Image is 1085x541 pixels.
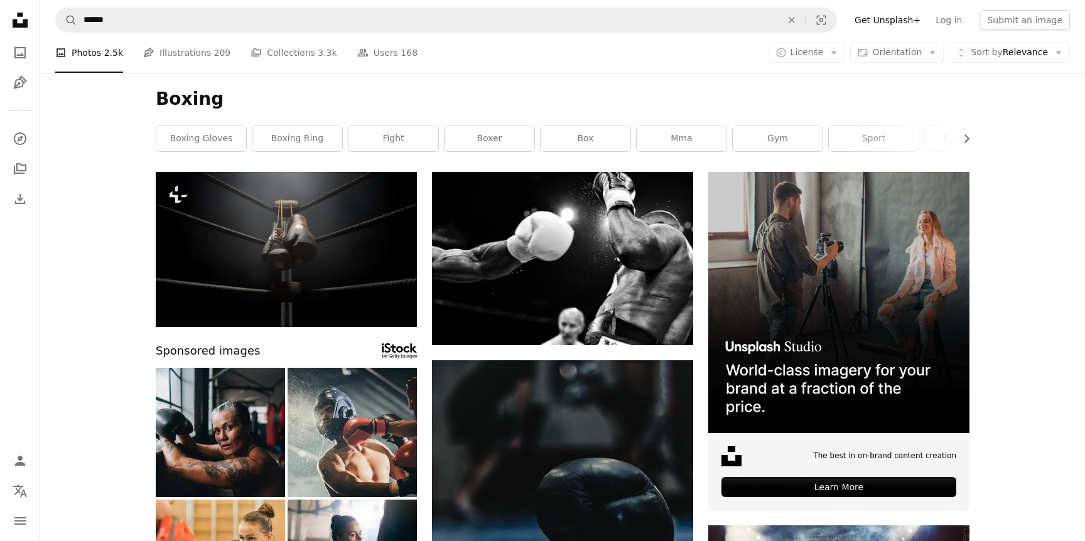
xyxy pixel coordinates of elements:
[721,477,956,497] div: Learn More
[949,43,1070,63] button: Sort byRelevance
[214,46,231,60] span: 209
[8,126,33,151] a: Explore
[806,8,836,32] button: Visual search
[348,126,438,151] a: fight
[8,156,33,181] a: Collections
[252,126,342,151] a: boxing ring
[8,40,33,65] a: Photos
[156,342,260,360] span: Sponsored images
[8,448,33,473] a: Log in / Sign up
[156,172,417,327] img: A closeup of the corner of an old vintage boxing ring surrounded by ropes spotlit by a spotlight ...
[401,46,418,60] span: 168
[971,47,1002,57] span: Sort by
[769,43,846,63] button: License
[55,8,837,33] form: Find visuals sitewide
[445,126,534,151] a: boxer
[791,47,824,57] span: License
[955,126,969,151] button: scroll list to the right
[850,43,944,63] button: Orientation
[8,186,33,212] a: Download History
[928,10,969,30] a: Log in
[357,33,418,73] a: Users 168
[733,126,823,151] a: gym
[813,451,956,461] span: The best in on-brand content creation
[8,508,33,533] button: Menu
[156,126,246,151] a: boxing gloves
[971,46,1048,59] span: Relevance
[318,46,337,60] span: 3.3k
[156,88,969,110] h1: Boxing
[432,253,693,264] a: Left hook in a boxing match
[637,126,726,151] a: mma
[8,478,33,503] button: Language
[8,70,33,95] a: Illustrations
[156,244,417,255] a: A closeup of the corner of an old vintage boxing ring surrounded by ropes spotlit by a spotlight ...
[872,47,922,57] span: Orientation
[156,368,285,497] img: Portrait of a tired boxer woman on a boxing gym
[847,10,928,30] a: Get Unsplash+
[541,126,630,151] a: box
[288,368,417,497] img: Boxer use various punch combinations, including the jab, hook, uppercut, cross, swing, straight. ...
[829,126,919,151] a: sport
[432,172,693,345] img: Left hook in a boxing match
[56,8,77,32] button: Search Unsplash
[708,172,969,510] a: The best in on-brand content creationLearn More
[708,172,969,433] img: file-1715651741414-859baba4300dimage
[925,126,1015,151] a: boxing gym
[251,33,337,73] a: Collections 3.3k
[721,446,742,466] img: file-1631678316303-ed18b8b5cb9cimage
[980,10,1070,30] button: Submit an image
[778,8,806,32] button: Clear
[143,33,230,73] a: Illustrations 209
